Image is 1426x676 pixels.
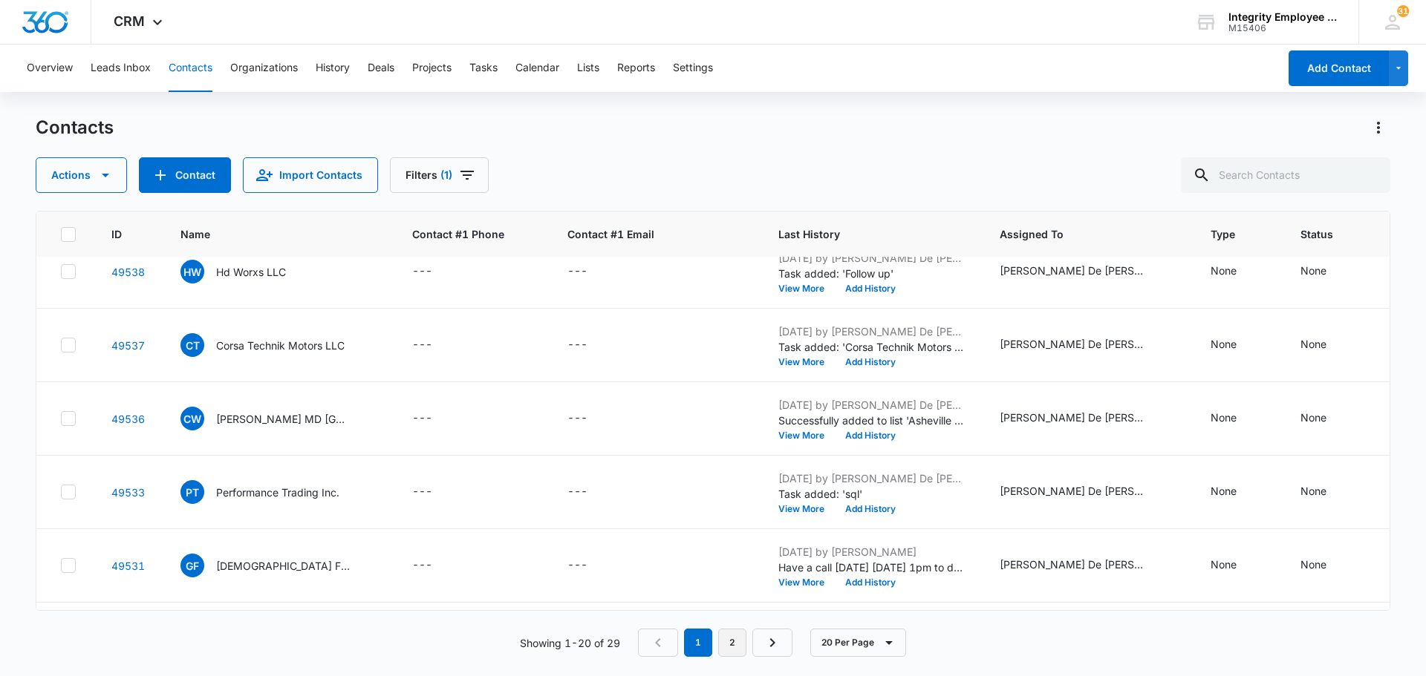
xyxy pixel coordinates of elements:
[216,411,350,427] p: [PERSON_NAME] MD [GEOGRAPHIC_DATA]
[1300,483,1326,499] div: None
[752,629,792,657] a: Next Page
[1300,263,1326,278] div: None
[230,45,298,92] button: Organizations
[216,485,339,500] p: Performance Trading Inc.
[567,483,587,501] div: ---
[180,480,204,504] span: PT
[243,157,378,193] button: Import Contacts
[412,336,459,354] div: Contact #1 Phone - - Select to Edit Field
[567,483,614,501] div: Contact #1 Email - - Select to Edit Field
[1000,336,1148,352] div: [PERSON_NAME] De [PERSON_NAME]
[567,263,587,280] div: ---
[1211,483,1263,501] div: Type - None - Select to Edit Field
[1300,410,1326,425] div: None
[1300,263,1353,280] div: Status - None - Select to Edit Field
[1397,5,1409,17] div: notifications count
[1397,5,1409,17] span: 31
[139,157,231,193] button: Add Contact
[778,578,835,587] button: View More
[520,635,620,651] p: Showing 1-20 of 29
[1000,226,1153,242] span: Assigned To
[1211,263,1263,280] div: Type - None - Select to Edit Field
[778,431,835,440] button: View More
[216,338,345,353] p: Corsa Technik Motors LLC
[1211,483,1237,499] div: None
[1000,263,1175,280] div: Assigned To - Daisy De Le Vega - Select to Edit Field
[91,45,151,92] button: Leads Inbox
[515,45,559,92] button: Calendar
[169,45,212,92] button: Contacts
[567,557,614,574] div: Contact #1 Email - - Select to Edit Field
[778,559,964,575] p: Have a call [DATE] [DATE] 1pm to discuss the DocuSign and show her how to sign it.
[778,397,964,413] p: [DATE] by [PERSON_NAME] De [PERSON_NAME]
[412,483,459,501] div: Contact #1 Phone - - Select to Edit Field
[1300,410,1353,427] div: Status - None - Select to Edit Field
[778,358,835,367] button: View More
[412,263,459,280] div: Contact #1 Phone - - Select to Edit Field
[180,407,204,430] span: CW
[778,470,964,486] p: [DATE] by [PERSON_NAME] De [PERSON_NAME]
[180,333,204,357] span: CT
[1228,23,1337,33] div: account id
[368,45,394,92] button: Deals
[412,557,432,574] div: ---
[1211,263,1237,278] div: None
[180,554,377,577] div: Name - Genesis Family Practice LLC - Select to Edit Field
[1228,11,1337,23] div: account name
[835,505,906,513] button: Add History
[1300,226,1334,242] span: Status
[778,284,835,293] button: View More
[567,226,743,242] span: Contact #1 Email
[567,336,587,354] div: ---
[1211,336,1263,354] div: Type - None - Select to Edit Field
[778,544,964,559] p: [DATE] by [PERSON_NAME]
[111,559,145,572] a: Navigate to contact details page for Genesis Family Practice LLC
[567,336,614,354] div: Contact #1 Email - - Select to Edit Field
[778,324,964,339] p: [DATE] by [PERSON_NAME] De [PERSON_NAME]
[111,486,145,499] a: Navigate to contact details page for Performance Trading Inc.
[1211,226,1243,242] span: Type
[835,284,906,293] button: Add History
[1211,410,1263,427] div: Type - None - Select to Edit Field
[412,336,432,354] div: ---
[180,260,204,283] span: HW
[1000,410,1175,427] div: Assigned To - Daisy De Le Vega - Select to Edit Field
[111,266,145,278] a: Navigate to contact details page for Hd Worxs LLC
[216,558,350,574] p: [DEMOGRAPHIC_DATA] Family Practice LLC
[778,486,964,502] p: Task added: 'sql'
[1000,410,1148,425] div: [PERSON_NAME] De [PERSON_NAME]
[1289,50,1389,86] button: Add Contact
[180,407,377,430] div: Name - Clifford W. Lober MD PA - Select to Edit Field
[835,578,906,587] button: Add History
[412,410,432,427] div: ---
[567,410,614,427] div: Contact #1 Email - - Select to Edit Field
[412,557,459,574] div: Contact #1 Phone - - Select to Edit Field
[316,45,350,92] button: History
[1211,557,1237,572] div: None
[684,629,712,657] em: 1
[778,413,964,428] p: Successfully added to list 'Asheville Contacts'.
[1300,336,1353,354] div: Status - None - Select to Edit Field
[469,45,498,92] button: Tasks
[412,226,532,242] span: Contact #1 Phone
[180,554,204,577] span: GF
[36,117,114,139] h1: Contacts
[778,266,964,281] p: Task added: 'Follow up'
[180,226,355,242] span: Name
[1000,557,1175,574] div: Assigned To - Daisy De Le Vega, Reuel Rivera - Select to Edit Field
[778,250,964,266] p: [DATE] by [PERSON_NAME] De [PERSON_NAME]
[440,170,452,180] span: (1)
[835,358,906,367] button: Add History
[577,45,599,92] button: Lists
[718,629,746,657] a: Page 2
[567,263,614,280] div: Contact #1 Email - - Select to Edit Field
[1000,483,1148,499] div: [PERSON_NAME] De [PERSON_NAME], [PERSON_NAME]
[778,505,835,513] button: View More
[673,45,713,92] button: Settings
[810,629,906,657] button: 20 Per Page
[835,431,906,440] button: Add History
[412,45,452,92] button: Projects
[1211,557,1263,574] div: Type - None - Select to Edit Field
[638,629,792,657] nav: Pagination
[1211,336,1237,352] div: None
